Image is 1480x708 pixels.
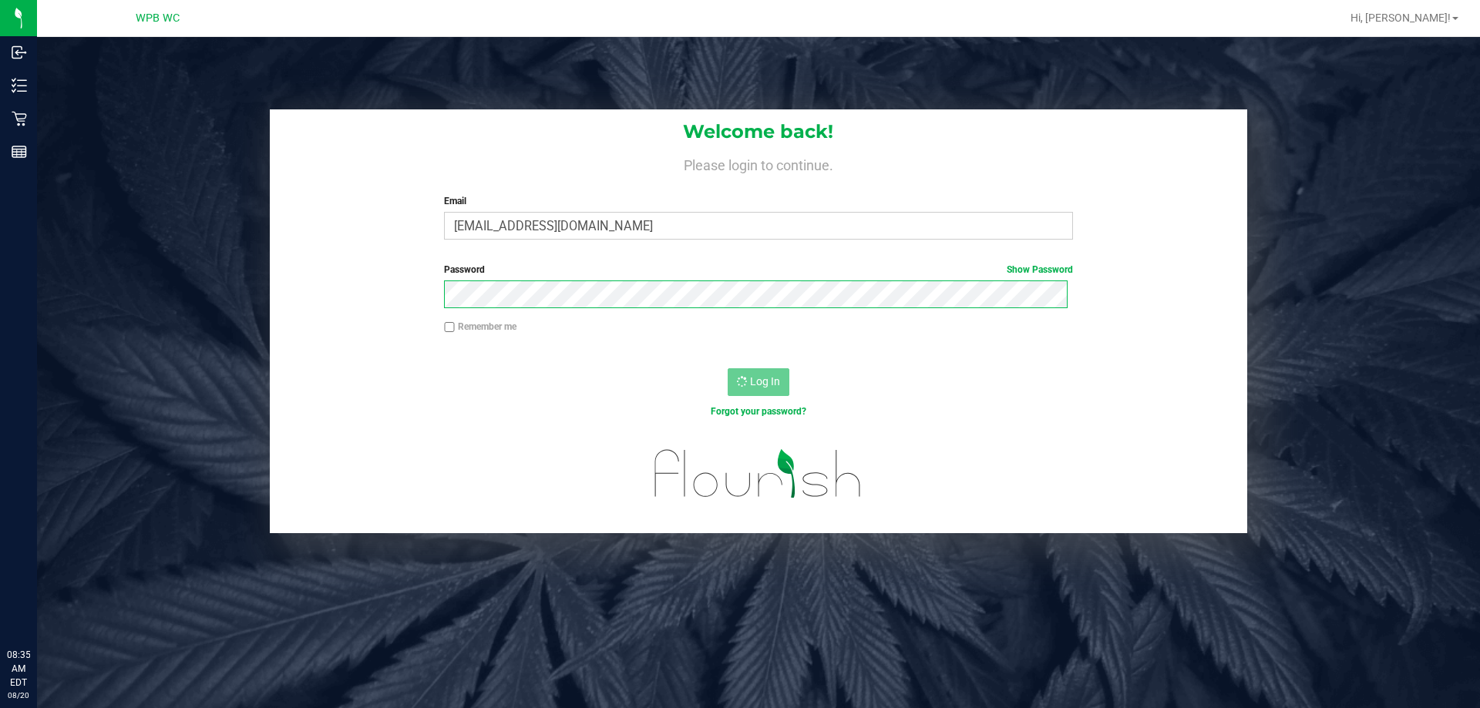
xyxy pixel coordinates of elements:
[7,690,30,701] p: 08/20
[444,194,1072,208] label: Email
[750,375,780,388] span: Log In
[636,435,880,513] img: flourish_logo.svg
[136,12,180,25] span: WPB WC
[1350,12,1451,24] span: Hi, [PERSON_NAME]!
[444,322,455,333] input: Remember me
[444,264,485,275] span: Password
[728,368,789,396] button: Log In
[12,45,27,60] inline-svg: Inbound
[7,648,30,690] p: 08:35 AM EDT
[270,154,1247,173] h4: Please login to continue.
[1007,264,1073,275] a: Show Password
[270,122,1247,142] h1: Welcome back!
[12,78,27,93] inline-svg: Inventory
[444,320,516,334] label: Remember me
[12,144,27,159] inline-svg: Reports
[12,111,27,126] inline-svg: Retail
[711,406,806,417] a: Forgot your password?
